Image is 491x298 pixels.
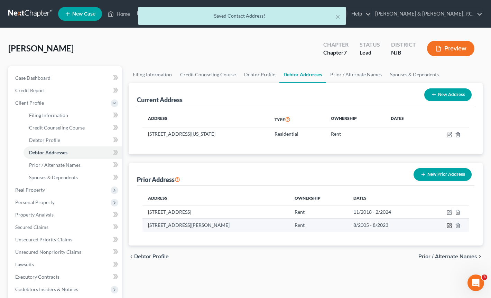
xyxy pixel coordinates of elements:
[24,109,122,122] a: Filing Information
[29,125,85,131] span: Credit Counseling Course
[134,254,169,259] span: Debtor Profile
[269,127,325,141] td: Residential
[15,224,48,230] span: Secured Claims
[323,49,349,57] div: Chapter
[15,237,72,242] span: Unsecured Priority Claims
[24,146,122,159] a: Debtor Addresses
[144,12,340,19] div: Saved Contact Address!
[269,112,325,127] th: Type
[8,43,74,53] span: [PERSON_NAME]
[323,41,349,49] div: Chapter
[24,171,122,184] a: Spouses & Dependents
[15,212,54,218] span: Property Analysis
[15,286,78,292] span: Codebtors Insiders & Notices
[15,75,50,81] span: Case Dashboard
[326,66,386,83] a: Prior / Alternate Names
[391,49,416,57] div: NJB
[24,159,122,171] a: Prior / Alternate Names
[29,174,78,180] span: Spouses & Dependents
[129,66,176,83] a: Filing Information
[29,150,67,155] span: Debtor Addresses
[360,49,380,57] div: Lead
[10,221,122,233] a: Secured Claims
[137,96,183,104] div: Current Address
[129,254,169,259] button: chevron_left Debtor Profile
[10,233,122,246] a: Unsecured Priority Claims
[129,254,134,259] i: chevron_left
[176,66,240,83] a: Credit Counseling Course
[24,134,122,146] a: Debtor Profile
[24,122,122,134] a: Credit Counseling Course
[427,41,474,56] button: Preview
[477,254,483,259] i: chevron_right
[289,191,348,205] th: Ownership
[414,168,472,181] button: New Prior Address
[10,271,122,283] a: Executory Contracts
[289,219,348,232] td: Rent
[279,66,326,83] a: Debtor Addresses
[137,175,180,184] div: Prior Address
[386,66,443,83] a: Spouses & Dependents
[142,219,289,232] td: [STREET_ADDRESS][PERSON_NAME]
[424,88,472,101] button: New Address
[467,275,484,291] iframe: Intercom live chat
[360,41,380,49] div: Status
[15,187,45,193] span: Real Property
[335,12,340,21] button: ×
[10,258,122,271] a: Lawsuits
[348,219,425,232] td: 8/2005 - 8/2023
[325,127,385,141] td: Rent
[348,191,425,205] th: Dates
[418,254,483,259] button: Prior / Alternate Names chevron_right
[15,274,59,280] span: Executory Contracts
[15,261,34,267] span: Lawsuits
[391,41,416,49] div: District
[29,137,60,143] span: Debtor Profile
[15,87,45,93] span: Credit Report
[29,112,68,118] span: Filing Information
[142,127,269,141] td: [STREET_ADDRESS][US_STATE]
[344,49,347,56] span: 7
[15,100,44,106] span: Client Profile
[10,209,122,221] a: Property Analysis
[142,205,289,218] td: [STREET_ADDRESS]
[385,112,424,127] th: Dates
[10,246,122,258] a: Unsecured Nonpriority Claims
[10,72,122,84] a: Case Dashboard
[142,112,269,127] th: Address
[15,249,81,255] span: Unsecured Nonpriority Claims
[482,275,487,280] span: 3
[142,191,289,205] th: Address
[348,205,425,218] td: 11/2018 - 2/2024
[10,84,122,97] a: Credit Report
[325,112,385,127] th: Ownership
[240,66,279,83] a: Debtor Profile
[418,254,477,259] span: Prior / Alternate Names
[29,162,81,168] span: Prior / Alternate Names
[289,205,348,218] td: Rent
[15,199,55,205] span: Personal Property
